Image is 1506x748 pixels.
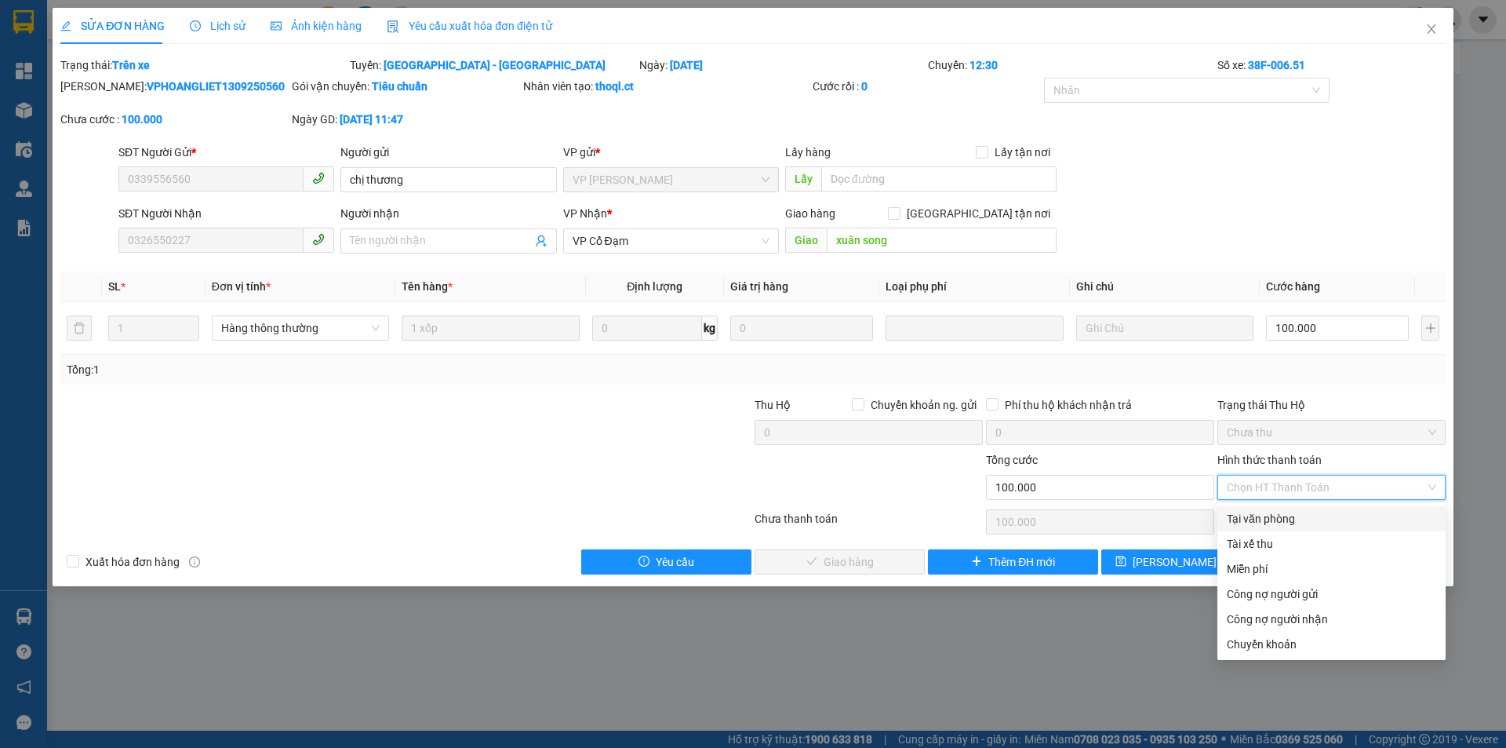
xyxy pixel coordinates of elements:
[221,316,380,340] span: Hàng thông thường
[20,114,274,140] b: GỬI : VP [PERSON_NAME]
[755,549,925,575] button: checkGiao hàng
[1425,23,1438,35] span: close
[1070,272,1260,302] th: Ghi chú
[190,20,201,31] span: clock-circle
[864,396,983,414] span: Chuyển khoản ng. gửi
[1076,316,1253,341] input: Ghi Chú
[523,78,809,95] div: Nhân viên tạo:
[189,556,200,567] span: info-circle
[1266,280,1320,293] span: Cước hàng
[595,80,634,93] b: thoql.ct
[312,172,325,184] span: phone
[900,205,1057,222] span: [GEOGRAPHIC_DATA] tận nơi
[79,553,186,571] span: Xuất hóa đơn hàng
[60,20,71,31] span: edit
[926,57,1216,74] div: Chuyến:
[20,20,98,98] img: logo.jpg
[573,229,769,253] span: VP Cổ Đạm
[387,20,552,32] span: Yêu cầu xuất hóa đơn điện tử
[340,144,556,161] div: Người gửi
[1217,582,1446,607] div: Cước gửi hàng sẽ được ghi vào công nợ của người gửi
[971,556,982,568] span: plus
[147,58,656,78] li: Hotline: 1900252555
[1217,454,1322,466] label: Hình thức thanh toán
[271,20,282,31] span: picture
[212,280,271,293] span: Đơn vị tính
[563,144,779,161] div: VP gửi
[60,111,289,128] div: Chưa cước :
[372,80,427,93] b: Tiêu chuẩn
[563,207,607,220] span: VP Nhận
[755,399,791,411] span: Thu Hộ
[656,553,694,571] span: Yêu cầu
[60,78,289,95] div: [PERSON_NAME]:
[147,80,285,93] b: VPHOANGLIET1309250560
[292,111,520,128] div: Ngày GD:
[1101,549,1271,575] button: save[PERSON_NAME] thay đổi
[988,553,1055,571] span: Thêm ĐH mới
[1227,535,1436,553] div: Tài xế thu
[1227,611,1436,628] div: Công nợ người nhận
[785,146,831,159] span: Lấy hàng
[122,113,162,126] b: 100.000
[627,280,682,293] span: Định lượng
[1227,636,1436,653] div: Chuyển khoản
[702,316,718,341] span: kg
[67,361,581,378] div: Tổng: 1
[67,316,92,341] button: delete
[348,57,638,74] div: Tuyến:
[190,20,246,32] span: Lịch sử
[118,205,334,222] div: SĐT Người Nhận
[1227,476,1436,499] span: Chọn HT Thanh Toán
[108,280,121,293] span: SL
[312,233,325,246] span: phone
[147,38,656,58] li: Cổ Đạm, xã [GEOGRAPHIC_DATA], [GEOGRAPHIC_DATA]
[340,113,403,126] b: [DATE] 11:47
[1227,560,1436,578] div: Miễn phí
[573,168,769,192] span: VP Hoàng Liệt
[535,235,547,247] span: user-add
[1410,8,1453,52] button: Close
[1227,421,1436,444] span: Chưa thu
[730,280,788,293] span: Giá trị hàng
[928,549,1098,575] button: plusThêm ĐH mới
[384,59,606,71] b: [GEOGRAPHIC_DATA] - [GEOGRAPHIC_DATA]
[387,20,399,33] img: icon
[1133,553,1258,571] span: [PERSON_NAME] thay đổi
[821,166,1057,192] input: Dọc đường
[999,396,1138,414] span: Phí thu hộ khách nhận trả
[1248,59,1305,71] b: 38F-006.51
[581,549,751,575] button: exclamation-circleYêu cầu
[1421,316,1439,341] button: plus
[670,59,703,71] b: [DATE]
[785,207,835,220] span: Giao hàng
[785,228,827,253] span: Giao
[1217,607,1446,632] div: Cước gửi hàng sẽ được ghi vào công nợ của người nhận
[1217,396,1446,414] div: Trạng thái Thu Hộ
[59,57,348,74] div: Trạng thái:
[1227,586,1436,603] div: Công nợ người gửi
[271,20,362,32] span: Ảnh kiện hàng
[753,510,984,538] div: Chưa thanh toán
[1227,510,1436,527] div: Tại văn phòng
[986,454,1038,466] span: Tổng cước
[827,228,1057,253] input: Dọc đường
[969,59,998,71] b: 12:30
[638,556,649,568] span: exclamation-circle
[879,272,1069,302] th: Loại phụ phí
[60,20,165,32] span: SỬA ĐƠN HÀNG
[402,316,579,341] input: VD: Bàn, Ghế
[861,80,868,93] b: 0
[730,316,873,341] input: 0
[402,280,453,293] span: Tên hàng
[292,78,520,95] div: Gói vận chuyển:
[340,205,556,222] div: Người nhận
[813,78,1041,95] div: Cước rồi :
[1115,556,1126,568] span: save
[1216,57,1447,74] div: Số xe:
[112,59,150,71] b: Trên xe
[638,57,927,74] div: Ngày:
[785,166,821,192] span: Lấy
[118,144,334,161] div: SĐT Người Gửi
[988,144,1057,161] span: Lấy tận nơi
